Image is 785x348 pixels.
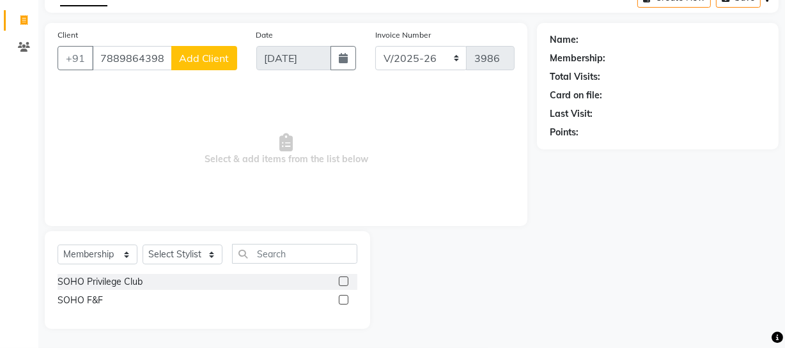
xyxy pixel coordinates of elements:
[171,46,237,70] button: Add Client
[550,107,593,121] div: Last Visit:
[550,70,600,84] div: Total Visits:
[256,29,274,41] label: Date
[58,46,93,70] button: +91
[550,89,602,102] div: Card on file:
[550,52,605,65] div: Membership:
[375,29,431,41] label: Invoice Number
[92,46,172,70] input: Search by Name/Mobile/Email/Code
[58,86,515,213] span: Select & add items from the list below
[58,29,78,41] label: Client
[550,126,579,139] div: Points:
[179,52,229,64] span: Add Client
[232,244,357,264] input: Search
[550,33,579,47] div: Name:
[58,294,103,307] div: SOHO F&F
[58,275,143,289] div: SOHO Privilege Club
